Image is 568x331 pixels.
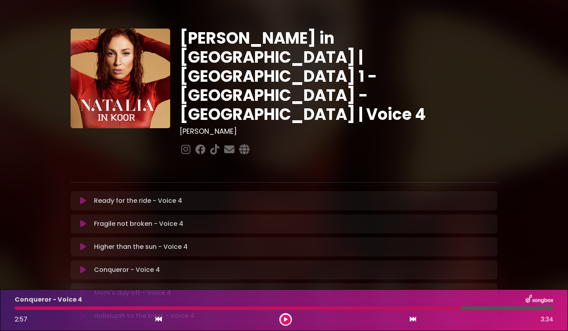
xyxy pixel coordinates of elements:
span: 2:57 [15,315,27,324]
p: Conqueror - Voice 4 [15,295,82,304]
p: Ready for the ride - Voice 4 [94,196,182,206]
p: Fragile not broken - Voice 4 [94,219,183,229]
p: Mom's day off - Voice 4 [94,288,171,298]
img: YTVS25JmS9CLUqXqkEhs [71,29,170,128]
h3: [PERSON_NAME] [180,127,497,136]
span: 3:34 [541,315,553,324]
img: songbox-logo-white.png [526,294,553,305]
p: Conqueror - Voice 4 [94,265,160,275]
p: Higher than the sun - Voice 4 [94,242,188,252]
h1: [PERSON_NAME] in [GEOGRAPHIC_DATA] | [GEOGRAPHIC_DATA] 1 - [GEOGRAPHIC_DATA] - [GEOGRAPHIC_DATA] ... [180,29,497,124]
